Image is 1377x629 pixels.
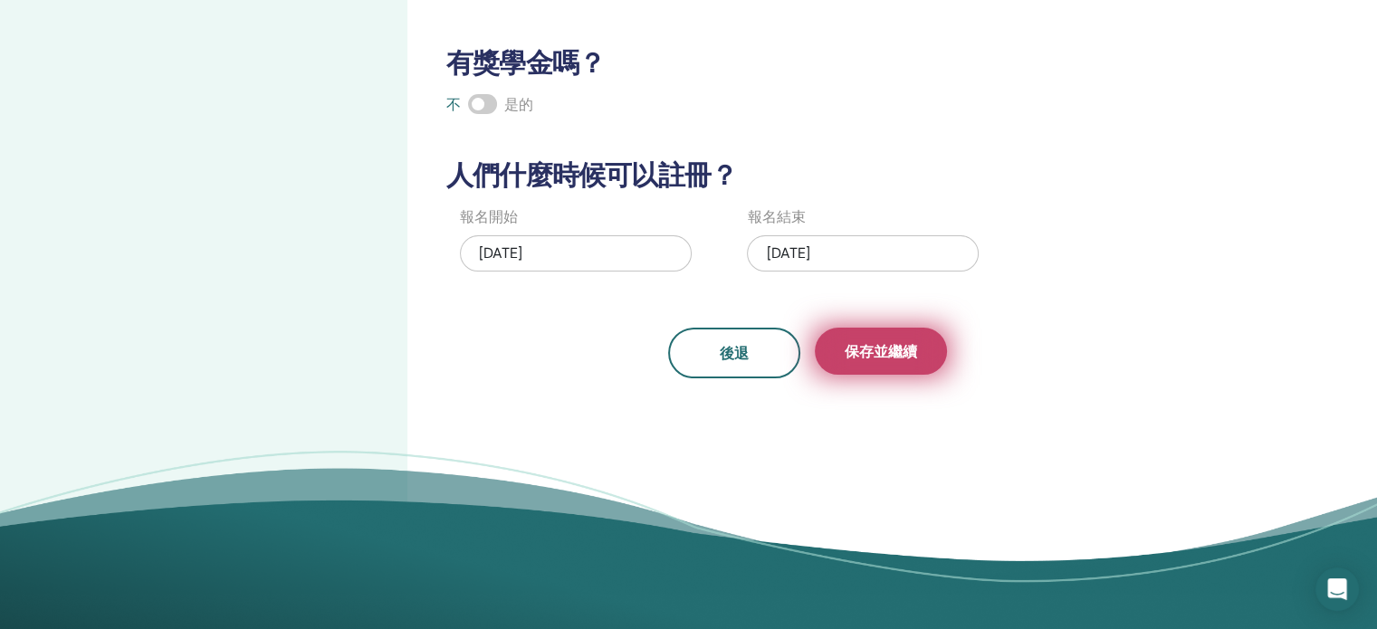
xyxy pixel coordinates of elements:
button: 保存並繼續 [815,328,947,375]
font: 報名開始 [460,207,518,226]
button: 後退 [668,328,800,378]
font: 有獎學金嗎？ [446,45,605,81]
font: 報名結束 [747,207,805,226]
font: [DATE] [766,243,809,262]
font: 保存並繼續 [845,342,917,361]
font: 是的 [504,95,533,114]
font: 不 [446,95,461,114]
font: [DATE] [479,243,522,262]
div: 開啟 Intercom Messenger [1315,567,1359,611]
font: 後退 [720,344,749,363]
font: 人們什麼時候可以註冊？ [446,157,737,193]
